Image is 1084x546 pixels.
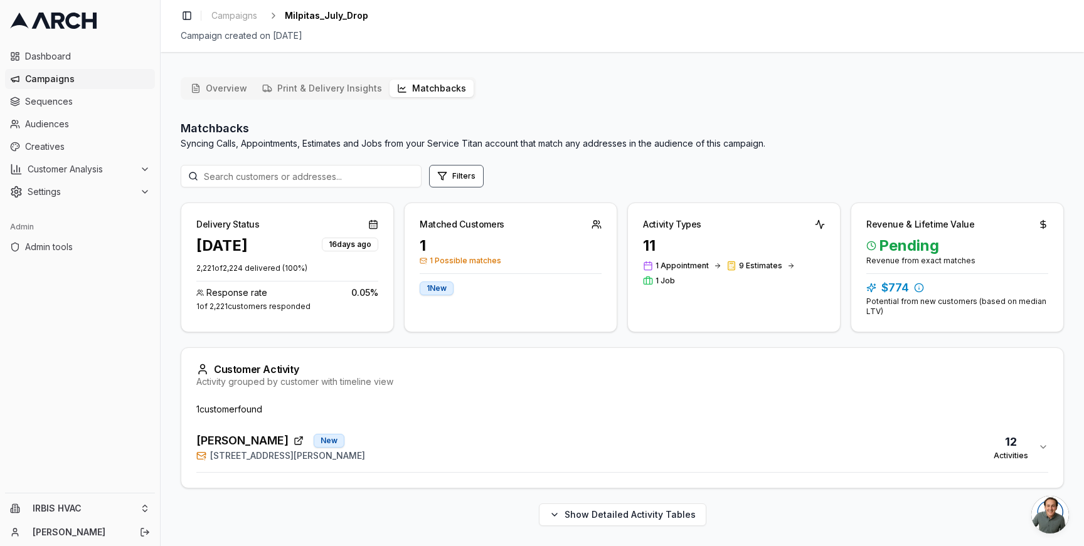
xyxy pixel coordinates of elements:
span: Audiences [25,118,150,130]
button: IRBIS HVAC [5,498,155,518]
a: Sequences [5,92,155,112]
div: 1 of 2,221 customers responded [196,302,378,312]
button: Open filters [429,165,484,187]
button: [PERSON_NAME]New[STREET_ADDRESS][PERSON_NAME]12Activities [196,422,1048,472]
a: Open chat [1031,496,1069,533]
button: Show Detailed Activity Tables [539,503,706,526]
span: 1 Job [656,276,675,286]
input: Search customers or addresses... [181,165,422,187]
span: Milpitas_July_Drop [285,9,368,22]
button: Print & Delivery Insights [255,80,390,97]
h2: Matchbacks [181,120,765,137]
div: 1 [420,236,602,256]
button: 16days ago [322,236,378,251]
button: Overview [183,80,255,97]
a: Campaigns [206,7,262,24]
span: 0.05 % [351,286,378,299]
span: Response rate [206,286,267,299]
span: [PERSON_NAME] [196,432,289,449]
div: Activity Types [643,218,701,231]
span: 9 Estimates [739,261,782,271]
span: Pending [866,236,1048,256]
div: $774 [866,279,1048,297]
button: Settings [5,182,155,202]
div: New [314,434,344,448]
span: [STREET_ADDRESS][PERSON_NAME] [210,449,365,462]
span: Campaigns [211,9,257,22]
div: 1 customer found [196,403,1048,416]
span: Customer Analysis [28,163,135,176]
nav: breadcrumb [206,7,368,24]
span: Campaigns [25,73,150,85]
span: 1 Possible matches [420,256,602,266]
div: Delivery Status [196,218,260,231]
span: Sequences [25,95,150,108]
a: Admin tools [5,237,155,257]
div: 1 New [420,281,454,295]
button: Log out [136,523,154,541]
div: Admin [5,217,155,237]
span: 1 Appointment [656,261,709,271]
span: Creatives [25,140,150,153]
div: Campaign created on [DATE] [181,29,1064,42]
span: IRBIS HVAC [33,503,135,514]
a: Campaigns [5,69,155,89]
button: Matchbacks [390,80,474,97]
div: Activities [994,451,1028,461]
button: Customer Analysis [5,159,155,179]
div: Revenue from exact matches [866,256,1048,266]
div: Activity grouped by customer with timeline view [196,375,1048,388]
span: Dashboard [25,50,150,63]
div: [DATE] [196,236,248,256]
div: Matched Customers [420,218,504,231]
a: Creatives [5,137,155,157]
div: Potential from new customers (based on median LTV) [866,297,1048,317]
a: [PERSON_NAME] [33,526,126,538]
div: 12 [994,433,1028,451]
p: Syncing Calls, Appointments, Estimates and Jobs from your Service Titan account that match any ad... [181,137,765,150]
a: Audiences [5,114,155,134]
a: Dashboard [5,46,155,66]
div: 16 days ago [322,238,378,251]
div: 11 [643,236,825,256]
span: Admin tools [25,241,150,253]
div: Revenue & Lifetime Value [866,218,975,231]
p: 2,221 of 2,224 delivered ( 100 %) [196,263,378,273]
div: Customer Activity [196,363,1048,375]
span: Settings [28,186,135,198]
